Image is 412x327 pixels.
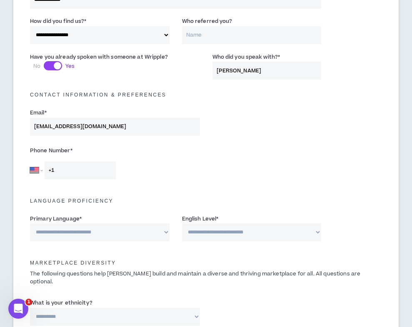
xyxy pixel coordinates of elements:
label: Have you already spoken with someone at Wripple? [30,50,168,64]
label: Who referred you? [182,15,232,28]
span: Yes [65,62,75,70]
h5: Language Proficiency [24,198,388,204]
input: Enter Email [30,118,200,136]
button: NoYes [44,61,62,70]
span: 1 [25,299,32,305]
label: Who did you speak with? [212,50,280,64]
iframe: Intercom live chat [8,299,28,319]
label: How did you find us? [30,15,87,28]
span: No [33,62,40,70]
h5: Contact Information & preferences [24,92,388,98]
label: Phone Number [30,144,200,157]
label: Email [30,106,47,119]
label: English Level [182,212,219,225]
input: Wripple employee's name [212,62,322,79]
h5: Marketplace Diversity [24,260,388,266]
label: Primary Language [30,212,82,225]
label: What is your ethnicity? [30,296,92,310]
p: The following questions help [PERSON_NAME] build and maintain a diverse and thriving marketplace ... [24,270,388,286]
input: Name [182,26,322,44]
